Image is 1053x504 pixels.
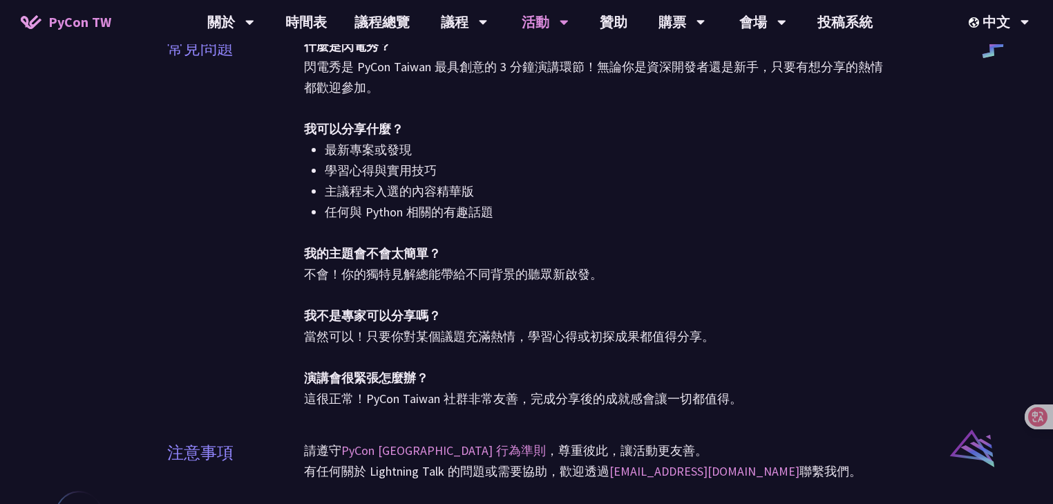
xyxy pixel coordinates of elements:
[304,121,404,137] strong: 我可以分享什麼？
[167,36,234,61] p: 常見問題
[48,12,111,32] span: PyCon TW
[325,160,886,181] li: 學習心得與實用技巧
[304,308,441,324] strong: 我不是專家可以分享嗎？
[167,440,234,465] p: 注意事項
[304,38,391,54] strong: 什麼是閃電秀？
[325,181,886,202] li: 主議程未入選的內容精華版
[7,5,125,39] a: PyCon TW
[21,15,41,29] img: Home icon of PyCon TW 2025
[304,245,441,261] strong: 我的主題會不會太簡單？
[325,140,886,160] li: 最新專案或發現
[304,38,886,407] span: 閃電秀是 PyCon Taiwan 最具創意的 3 分鐘演講環節！無論你是資深開發者還是新手，只要有想分享的熱情都歡迎參加。 不會！你的獨特見解總能帶給不同背景的聽眾新啟發。 當然可以！只要你對...
[304,440,886,482] p: 請遵守 ，尊重彼此，讓活動更友善。 有任何關於 Lightning Talk 的問題或需要協助，歡迎透過 聯繫我們。
[969,17,983,28] img: Locale Icon
[609,463,799,479] a: [EMAIL_ADDRESS][DOMAIN_NAME]
[341,442,546,458] a: PyCon [GEOGRAPHIC_DATA] 行為準則
[325,202,886,223] li: 任何與 Python 相關的有趣話題
[304,370,428,386] strong: 演講會很緊張怎麼辦？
